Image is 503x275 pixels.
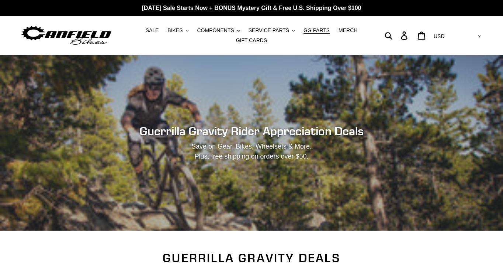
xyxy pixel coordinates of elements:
h2: Guerrilla Gravity Rider Appreciation Deals [51,124,452,138]
a: SALE [142,26,163,35]
button: BIKES [164,26,192,35]
img: Canfield Bikes [20,24,112,47]
h2: Guerrilla Gravity Deals [51,251,452,265]
a: MERCH [335,26,361,35]
span: SERVICE PARTS [249,27,289,34]
span: GG PARTS [303,27,330,34]
button: SERVICE PARTS [245,26,298,35]
span: BIKES [167,27,183,34]
span: GIFT CARDS [236,37,267,44]
button: COMPONENTS [193,26,243,35]
a: GG PARTS [300,26,333,35]
span: SALE [146,27,159,34]
a: GIFT CARDS [232,35,271,45]
span: COMPONENTS [197,27,234,34]
p: Save on Gear, Bikes, Wheelsets & More. Plus, free shipping on orders over $50. [101,142,402,162]
span: MERCH [339,27,357,34]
